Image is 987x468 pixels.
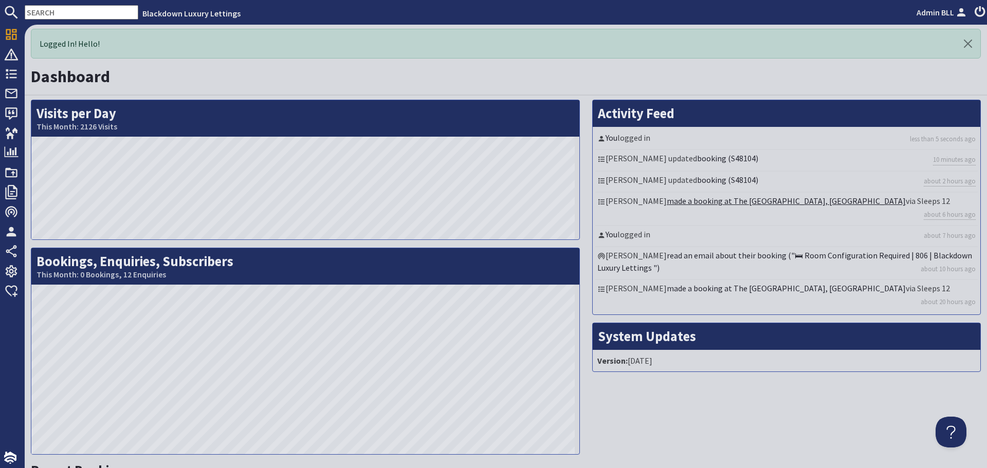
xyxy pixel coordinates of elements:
[924,231,976,240] a: about 7 hours ago
[917,6,968,18] a: Admin BLL
[31,66,110,87] a: Dashboard
[595,247,978,280] li: [PERSON_NAME]
[595,193,978,226] li: [PERSON_NAME] via Sleeps 12
[595,226,978,247] li: logged in
[598,105,674,122] a: Activity Feed
[606,229,617,239] a: You
[4,452,16,464] img: staytech_i_w-64f4e8e9ee0a9c174fd5317b4b171b261742d2d393467e5bdba4413f4f884c10.svg
[597,250,972,273] a: read an email about their booking ("🛏 Room Configuration Required | 806 | Blackdown Luxury Lettin...
[598,328,696,345] a: System Updates
[921,264,976,274] a: about 10 hours ago
[936,417,966,447] iframe: Toggle Customer Support
[924,176,976,186] a: about 2 hours ago
[142,8,241,18] a: Blackdown Luxury Lettings
[910,134,976,144] a: less than 5 seconds ago
[595,352,978,369] li: [DATE]
[667,283,906,293] a: made a booking at The [GEOGRAPHIC_DATA], [GEOGRAPHIC_DATA]
[697,175,758,185] a: booking (S48104)
[36,270,574,279] small: This Month: 0 Bookings, 12 Enquiries
[25,5,138,20] input: SEARCH
[697,153,758,163] a: booking (S48104)
[667,196,906,206] a: made a booking at The [GEOGRAPHIC_DATA], [GEOGRAPHIC_DATA]
[597,355,628,366] strong: Version:
[924,210,976,220] a: about 6 hours ago
[933,155,976,165] a: 10 minutes ago
[595,150,978,171] li: [PERSON_NAME] updated
[595,129,978,150] li: logged in
[606,133,617,143] a: You
[921,297,976,307] a: about 20 hours ago
[36,122,574,132] small: This Month: 2126 Visits
[31,29,981,59] div: Logged In! Hello!
[31,248,579,285] h2: Bookings, Enquiries, Subscribers
[31,100,579,137] h2: Visits per Day
[595,172,978,193] li: [PERSON_NAME] updated
[595,280,978,312] li: [PERSON_NAME] via Sleeps 12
